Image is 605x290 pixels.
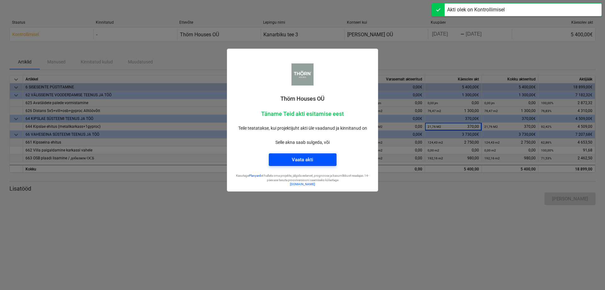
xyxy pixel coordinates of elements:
[232,95,373,103] p: Thörn Houses OÜ
[447,6,505,14] div: Akti olek on Kontrollimisel
[232,125,373,132] p: Teile teatatakse, kui projektijuht akti üle vaadanud ja kinnitanud on
[232,174,373,182] p: Kasutage et hallata oma projekte, jälgida eelarvet, prognoose ja kasumlikkust reaalajas. 14-päeva...
[269,153,337,166] button: Vaata akti
[232,110,373,118] p: Täname Teid akti esitamise eest
[292,156,313,164] div: Vaata akti
[232,139,373,146] p: Selle akna saab sulgeda, või
[290,182,315,186] a: [DOMAIN_NAME]
[249,174,261,177] a: Planyard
